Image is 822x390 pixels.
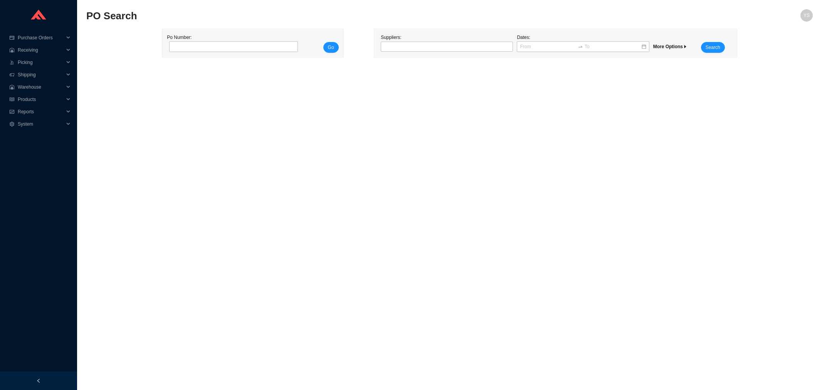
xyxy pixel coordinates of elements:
[18,93,64,106] span: Products
[706,44,720,51] span: Search
[9,122,15,126] span: setting
[328,44,334,51] span: Go
[683,44,688,49] span: caret-right
[520,43,576,50] input: From
[18,69,64,81] span: Shipping
[18,32,64,44] span: Purchase Orders
[18,106,64,118] span: Reports
[9,109,15,114] span: fund
[701,42,725,53] button: Search
[578,44,583,49] span: to
[515,34,651,53] div: Dates:
[578,44,583,49] span: swap-right
[9,35,15,40] span: credit-card
[585,43,641,50] input: To
[18,81,64,93] span: Warehouse
[323,42,339,53] button: Go
[9,97,15,102] span: read
[18,44,64,56] span: Receiving
[804,9,810,22] span: YS
[167,34,296,53] div: Po Number:
[18,118,64,130] span: System
[86,9,631,23] h2: PO Search
[379,34,515,53] div: Suppliers:
[18,56,64,69] span: Picking
[653,44,688,49] span: More Options
[36,378,41,383] span: left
